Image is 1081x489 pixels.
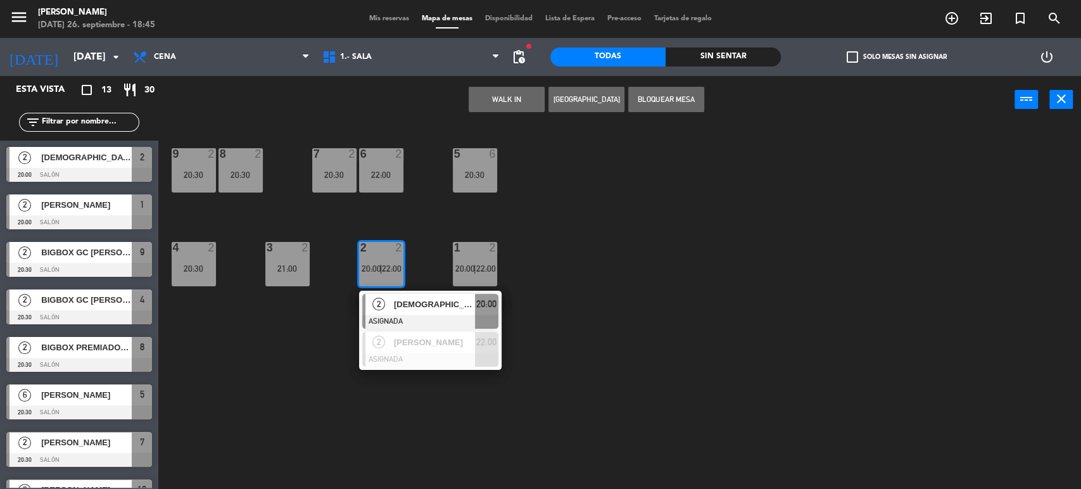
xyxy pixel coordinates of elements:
[454,148,455,160] div: 5
[41,341,132,354] span: BIGBOX PREMIADOS [PERSON_NAME]
[41,198,132,212] span: [PERSON_NAME]
[476,334,496,350] span: 22:00
[550,48,666,67] div: Todas
[394,298,475,311] span: [DEMOGRAPHIC_DATA][PERSON_NAME]
[382,264,401,274] span: 22:00
[18,389,31,402] span: 6
[6,82,91,98] div: Esta vista
[628,87,704,112] button: Bloquear Mesa
[1039,49,1054,65] i: power_settings_new
[140,244,144,260] span: 9
[362,264,381,274] span: 20:00
[360,242,361,253] div: 2
[525,42,533,50] span: fiber_manual_record
[9,8,28,27] i: menu
[140,292,144,307] span: 4
[489,242,496,253] div: 2
[1019,91,1034,106] i: power_input
[265,264,310,273] div: 21:00
[548,87,624,112] button: [GEOGRAPHIC_DATA]
[453,170,497,179] div: 20:30
[539,15,601,22] span: Lista de Espera
[666,48,781,67] div: Sin sentar
[140,435,144,450] span: 7
[218,170,263,179] div: 20:30
[172,170,216,179] div: 20:30
[360,148,361,160] div: 6
[101,83,111,98] span: 13
[313,148,314,160] div: 7
[846,51,946,63] label: Solo mesas sin asignar
[41,151,132,164] span: [DEMOGRAPHIC_DATA][PERSON_NAME]
[144,83,155,98] span: 30
[9,8,28,31] button: menu
[1013,11,1028,26] i: turned_in_not
[395,242,403,253] div: 2
[41,115,139,129] input: Filtrar por nombre...
[372,336,385,348] span: 2
[41,388,132,402] span: [PERSON_NAME]
[140,340,144,355] span: 8
[846,51,857,63] span: check_box_outline_blank
[41,246,132,259] span: BIGBOX GC [PERSON_NAME]
[380,264,382,274] span: |
[395,148,403,160] div: 2
[18,341,31,354] span: 2
[173,148,174,160] div: 9
[476,296,496,312] span: 20:00
[340,53,372,61] span: 1.- Sala
[1049,90,1073,109] button: close
[469,87,545,112] button: WALK IN
[255,148,262,160] div: 2
[18,436,31,449] span: 2
[122,82,137,98] i: restaurant
[140,149,144,165] span: 2
[1015,90,1038,109] button: power_input
[363,15,415,22] span: Mis reservas
[476,264,495,274] span: 22:00
[208,242,215,253] div: 2
[140,387,144,402] span: 5
[1054,91,1069,106] i: close
[348,148,356,160] div: 2
[415,15,479,22] span: Mapa de mesas
[511,49,526,65] span: pending_actions
[38,19,155,32] div: [DATE] 26. septiembre - 18:45
[25,115,41,130] i: filter_list
[359,170,403,179] div: 22:00
[79,82,94,98] i: crop_square
[601,15,648,22] span: Pre-acceso
[648,15,718,22] span: Tarjetas de regalo
[372,298,385,310] span: 2
[41,436,132,449] span: [PERSON_NAME]
[944,11,959,26] i: add_circle_outline
[18,199,31,212] span: 2
[454,242,455,253] div: 1
[301,242,309,253] div: 2
[154,53,176,61] span: Cena
[18,151,31,164] span: 2
[41,293,132,307] span: BIGBOX GC [PERSON_NAME]
[108,49,123,65] i: arrow_drop_down
[38,6,155,19] div: [PERSON_NAME]
[479,15,539,22] span: Disponibilidad
[140,197,144,212] span: 1
[1047,11,1062,26] i: search
[208,148,215,160] div: 2
[173,242,174,253] div: 4
[18,294,31,307] span: 2
[172,264,216,273] div: 20:30
[489,148,496,160] div: 6
[312,170,357,179] div: 20:30
[978,11,994,26] i: exit_to_app
[474,264,476,274] span: |
[18,246,31,259] span: 2
[394,336,475,349] span: [PERSON_NAME]
[455,264,475,274] span: 20:00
